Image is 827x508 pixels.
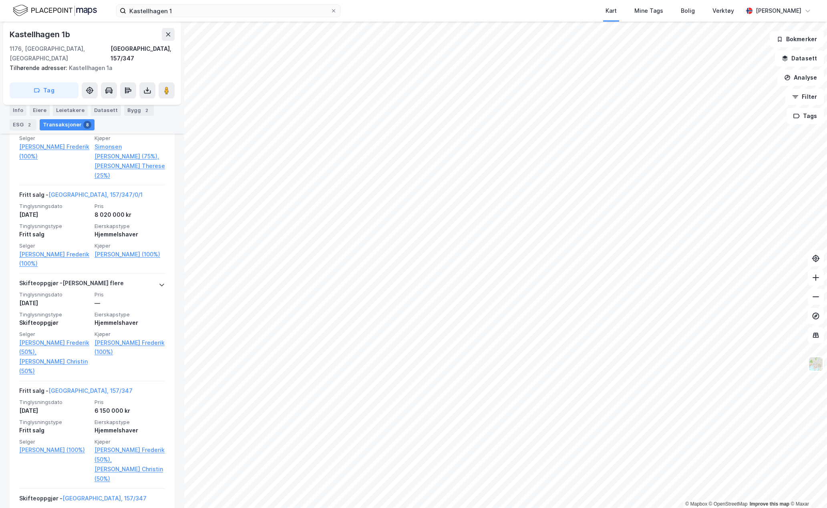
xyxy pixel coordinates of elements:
[19,311,90,318] span: Tinglysningstype
[19,445,90,455] a: [PERSON_NAME] (100%)
[40,119,95,130] div: Transaksjoner
[19,291,90,298] span: Tinglysningsdato
[95,419,165,426] span: Eierskapstype
[19,203,90,210] span: Tinglysningsdato
[95,311,165,318] span: Eierskapstype
[10,44,111,63] div: 1176, [GEOGRAPHIC_DATA], [GEOGRAPHIC_DATA]
[787,470,827,508] div: Kontrollprogram for chat
[95,338,165,357] a: [PERSON_NAME] Frederik (100%)
[750,501,789,507] a: Improve this map
[91,105,121,116] div: Datasett
[48,387,133,394] a: [GEOGRAPHIC_DATA], 157/347
[19,250,90,269] a: [PERSON_NAME] Frederik (100%)
[19,338,90,357] a: [PERSON_NAME] Frederik (50%),
[95,291,165,298] span: Pris
[19,278,124,291] div: Skifteoppgjør - [PERSON_NAME] flere
[19,318,90,328] div: Skifteoppgjør
[10,64,69,71] span: Tilhørende adresser:
[787,108,824,124] button: Tags
[606,6,617,16] div: Kart
[95,203,165,210] span: Pris
[13,4,97,18] img: logo.f888ab2527a4732fd821a326f86c7f29.svg
[95,464,165,484] a: [PERSON_NAME] Christin (50%)
[19,386,133,399] div: Fritt salg -
[19,426,90,435] div: Fritt salg
[681,6,695,16] div: Bolig
[685,501,707,507] a: Mapbox
[19,135,90,142] span: Selger
[19,406,90,416] div: [DATE]
[712,6,734,16] div: Verktøy
[25,121,33,129] div: 2
[10,63,168,73] div: Kastellhagen 1a
[19,142,90,161] a: [PERSON_NAME] Frederik (100%)
[48,191,143,198] a: [GEOGRAPHIC_DATA], 157/347/0/1
[95,135,165,142] span: Kjøper
[95,142,165,161] a: Simonsen [PERSON_NAME] (75%),
[95,399,165,406] span: Pris
[10,119,36,130] div: ESG
[95,242,165,249] span: Kjøper
[62,495,147,502] a: [GEOGRAPHIC_DATA], 157/347
[83,121,91,129] div: 8
[30,105,50,116] div: Eiere
[126,5,330,17] input: Søk på adresse, matrikkel, gårdeiere, leietakere eller personer
[10,28,72,41] div: Kastellhagen 1b
[19,223,90,230] span: Tinglysningstype
[19,242,90,249] span: Selger
[95,406,165,416] div: 6 150 000 kr
[777,70,824,86] button: Analyse
[19,331,90,338] span: Selger
[634,6,663,16] div: Mine Tags
[19,230,90,239] div: Fritt salg
[95,298,165,308] div: —
[709,501,748,507] a: OpenStreetMap
[53,105,88,116] div: Leietakere
[19,298,90,308] div: [DATE]
[19,399,90,406] span: Tinglysningsdato
[808,356,823,372] img: Z
[95,331,165,338] span: Kjøper
[19,494,147,506] div: Skifteoppgjør -
[10,82,78,98] button: Tag
[95,318,165,328] div: Hjemmelshaver
[19,210,90,220] div: [DATE]
[95,438,165,445] span: Kjøper
[95,161,165,180] a: [PERSON_NAME] Therese (25%)
[95,230,165,239] div: Hjemmelshaver
[19,357,90,376] a: [PERSON_NAME] Christin (50%)
[95,426,165,435] div: Hjemmelshaver
[95,210,165,220] div: 8 020 000 kr
[95,250,165,259] a: [PERSON_NAME] (100%)
[95,223,165,230] span: Eierskapstype
[770,31,824,47] button: Bokmerker
[785,89,824,105] button: Filter
[10,105,26,116] div: Info
[775,50,824,66] button: Datasett
[95,445,165,464] a: [PERSON_NAME] Frederik (50%),
[19,438,90,445] span: Selger
[19,190,143,203] div: Fritt salg -
[124,105,154,116] div: Bygg
[756,6,801,16] div: [PERSON_NAME]
[19,419,90,426] span: Tinglysningstype
[787,470,827,508] iframe: Chat Widget
[143,106,151,114] div: 2
[111,44,175,63] div: [GEOGRAPHIC_DATA], 157/347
